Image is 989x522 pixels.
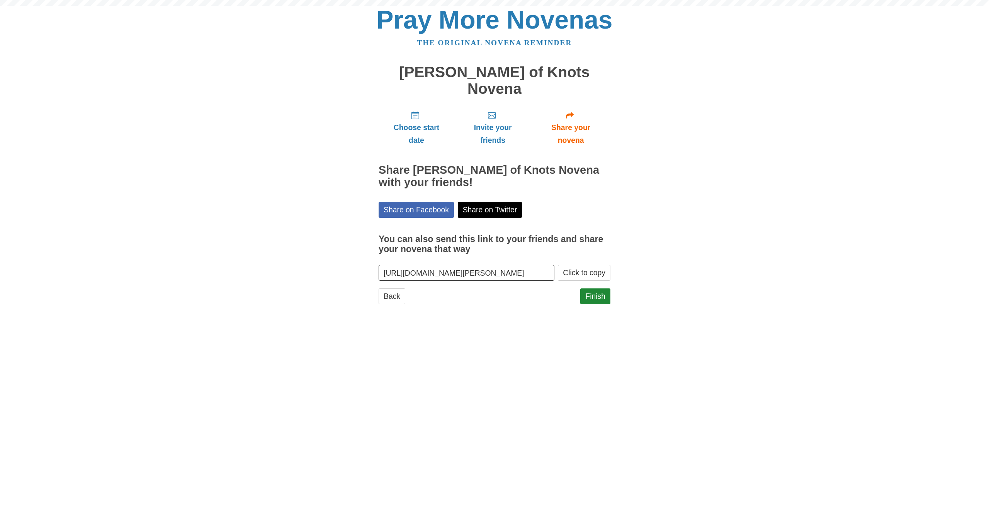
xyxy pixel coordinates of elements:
a: Pray More Novenas [377,5,613,34]
a: The original novena reminder [417,39,572,47]
a: Back [379,288,405,304]
button: Click to copy [558,265,610,281]
a: Share on Twitter [458,202,522,218]
span: Share your novena [539,121,603,147]
a: Finish [580,288,610,304]
h3: You can also send this link to your friends and share your novena that way [379,234,610,254]
a: Share your novena [531,105,610,151]
a: Share on Facebook [379,202,454,218]
a: Invite your friends [454,105,531,151]
a: Choose start date [379,105,454,151]
span: Choose start date [386,121,447,147]
span: Invite your friends [462,121,523,147]
h1: [PERSON_NAME] of Knots Novena [379,64,610,97]
h2: Share [PERSON_NAME] of Knots Novena with your friends! [379,164,610,189]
